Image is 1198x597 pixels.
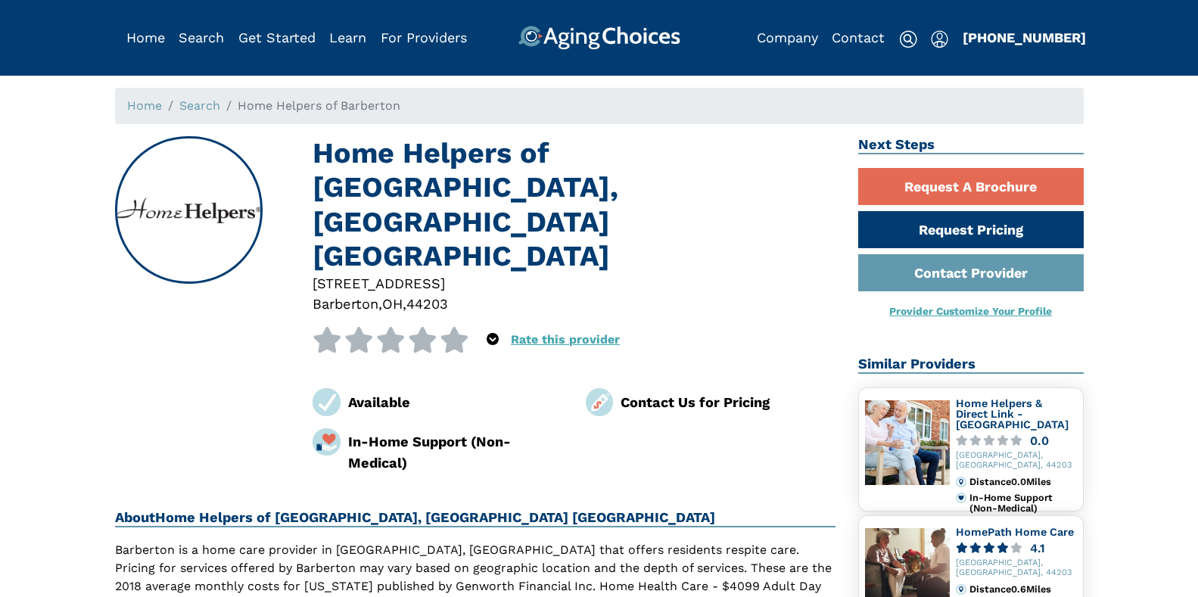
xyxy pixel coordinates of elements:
[1030,435,1049,446] div: 0.0
[179,98,220,113] a: Search
[116,197,261,223] img: Home Helpers of Barberton, Barberton OH
[858,136,1084,154] h2: Next Steps
[858,168,1084,205] a: Request A Brochure
[179,30,224,45] a: Search
[956,543,1077,554] a: 4.1
[858,211,1084,248] a: Request Pricing
[487,327,499,353] div: Popover trigger
[956,493,966,503] img: primary.svg
[832,30,885,45] a: Contact
[313,136,835,273] h1: Home Helpers of [GEOGRAPHIC_DATA], [GEOGRAPHIC_DATA] [GEOGRAPHIC_DATA]
[238,98,400,113] span: Home Helpers of Barberton
[313,273,835,294] div: [STREET_ADDRESS]
[963,30,1086,45] a: [PHONE_NUMBER]
[378,296,382,312] span: ,
[858,356,1084,374] h2: Similar Providers
[313,296,378,312] span: Barberton
[348,431,563,473] div: In-Home Support (Non-Medical)
[348,392,563,412] div: Available
[969,584,1076,595] div: Distance 0.6 Miles
[381,30,467,45] a: For Providers
[858,254,1084,291] a: Contact Provider
[511,332,620,347] a: Rate this provider
[329,30,366,45] a: Learn
[126,30,165,45] a: Home
[956,477,966,487] img: distance.svg
[238,30,316,45] a: Get Started
[931,26,948,50] div: Popover trigger
[956,397,1069,430] a: Home Helpers & Direct Link - [GEOGRAPHIC_DATA]
[403,296,406,312] span: ,
[889,305,1052,317] a: Provider Customize Your Profile
[518,26,680,50] img: AgingChoices
[621,392,835,412] div: Contact Us for Pricing
[115,509,836,527] h2: About Home Helpers of [GEOGRAPHIC_DATA], [GEOGRAPHIC_DATA] [GEOGRAPHIC_DATA]
[899,30,917,48] img: search-icon.svg
[127,98,162,113] a: Home
[931,30,948,48] img: user-icon.svg
[1030,543,1045,554] div: 4.1
[757,30,818,45] a: Company
[956,558,1077,578] div: [GEOGRAPHIC_DATA], [GEOGRAPHIC_DATA], 44203
[115,88,1084,124] nav: breadcrumb
[956,451,1077,471] div: [GEOGRAPHIC_DATA], [GEOGRAPHIC_DATA], 44203
[406,294,448,314] div: 44203
[969,493,1076,515] div: In-Home Support (Non-Medical)
[956,435,1077,446] a: 0.0
[956,526,1074,538] a: HomePath Home Care
[382,296,403,312] span: OH
[956,584,966,595] img: distance.svg
[179,26,224,50] div: Popover trigger
[969,477,1076,487] div: Distance 0.0 Miles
